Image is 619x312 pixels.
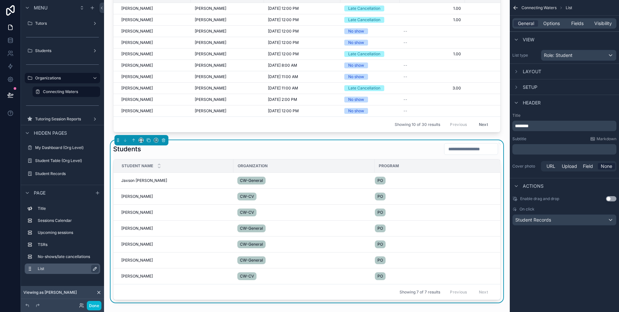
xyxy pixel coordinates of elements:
[35,75,87,81] label: Organizations
[240,210,254,215] span: CW-CV
[33,87,100,97] a: Connecting Waters
[34,5,47,11] span: Menu
[377,194,383,199] span: PO
[523,68,541,75] span: Layout
[113,144,141,154] h1: Students
[21,200,104,280] div: scrollable content
[523,84,537,90] span: Setup
[375,223,492,234] a: PO
[375,207,492,218] a: PO
[34,190,46,196] span: Page
[562,163,577,170] span: Upload
[571,20,584,27] span: Fields
[597,136,616,142] span: Markdown
[240,258,263,263] span: CW-General
[543,20,560,27] span: Options
[474,119,493,129] button: Next
[375,255,492,265] a: PO
[121,258,153,263] span: [PERSON_NAME]
[121,210,153,215] span: [PERSON_NAME]
[590,136,616,142] a: Markdown
[121,194,230,199] a: [PERSON_NAME]
[25,169,100,179] a: Student Records
[35,116,90,122] label: Tutoring Session Reports
[547,163,555,170] span: URL
[38,206,98,211] label: Title
[122,163,153,169] span: Student Name
[375,191,492,202] a: PO
[237,175,371,186] a: CW-General
[523,36,534,43] span: View
[121,226,153,231] span: [PERSON_NAME]
[520,196,559,201] span: Enable drag and drop
[43,89,96,94] label: Connecting Waters
[377,274,383,279] span: PO
[375,175,492,186] a: PO
[377,226,383,231] span: PO
[518,20,534,27] span: General
[520,207,534,212] span: On click
[512,121,616,131] div: scrollable content
[237,191,371,202] a: CW-CV
[375,239,492,250] a: PO
[240,194,254,199] span: CW-CV
[240,274,254,279] span: CW-CV
[35,48,90,53] label: Students
[38,254,98,259] label: No-shows/late cancellations
[237,207,371,218] a: CW-CV
[34,130,67,136] span: Hidden pages
[121,178,230,183] a: Jaxson [PERSON_NAME]
[35,171,99,176] label: Student Records
[121,194,153,199] span: [PERSON_NAME]
[377,210,383,215] span: PO
[38,218,98,223] label: Sessions Calendar
[379,163,399,169] span: Program
[121,258,230,263] a: [PERSON_NAME]
[594,20,612,27] span: Visibility
[25,18,100,29] a: Tutors
[35,158,99,163] label: Student Table (Org Level)
[121,178,167,183] span: Jaxson [PERSON_NAME]
[237,223,371,234] a: CW-General
[541,50,616,61] button: Role: Student
[38,266,95,271] label: List
[601,163,612,170] span: None
[377,178,383,183] span: PO
[35,21,90,26] label: Tutors
[400,290,440,295] span: Showing 7 of 7 results
[566,5,572,10] span: List
[121,226,230,231] a: [PERSON_NAME]
[377,242,383,247] span: PO
[240,226,263,231] span: CW-General
[512,53,538,58] label: List type
[121,274,153,279] span: [PERSON_NAME]
[38,230,98,235] label: Upcoming sessions
[521,5,557,10] span: Connecting Waters
[377,258,383,263] span: PO
[544,52,573,59] span: Role: Student
[512,164,538,169] label: Cover photo
[25,46,100,56] a: Students
[583,163,593,170] span: Field
[25,73,100,83] a: Organizations
[23,290,77,295] span: Viewing as [PERSON_NAME]
[512,214,616,225] button: Student Records
[25,114,100,124] a: Tutoring Session Reports
[121,242,153,247] span: [PERSON_NAME]
[237,239,371,250] a: CW-General
[121,242,230,247] a: [PERSON_NAME]
[238,163,268,169] span: Organization
[523,183,544,189] span: Actions
[121,210,230,215] a: [PERSON_NAME]
[512,144,616,155] div: scrollable content
[240,178,263,183] span: CW-General
[121,274,230,279] a: [PERSON_NAME]
[87,301,101,310] button: Done
[35,145,99,150] label: My Dashboard (Org Level)
[38,242,98,247] label: TSRs
[523,100,541,106] span: Header
[25,142,100,153] a: My Dashboard (Org Level)
[375,271,492,281] a: PO
[395,122,440,127] span: Showing 10 of 30 results
[25,156,100,166] a: Student Table (Org Level)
